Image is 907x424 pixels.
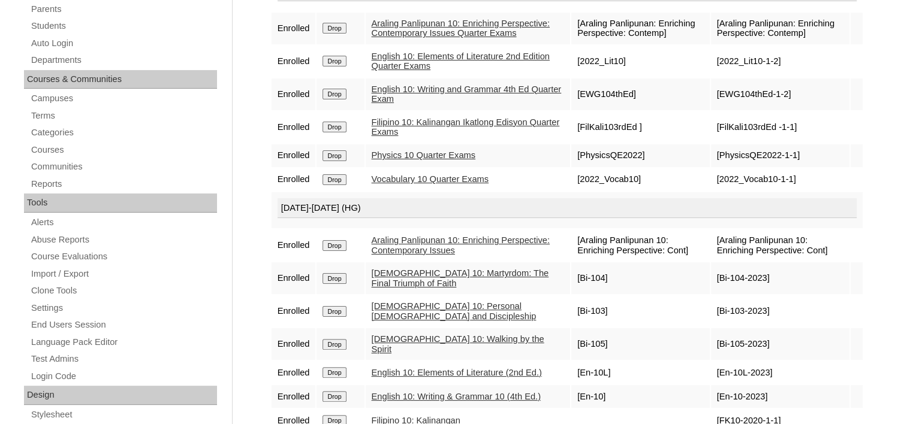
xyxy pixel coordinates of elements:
[30,215,217,230] a: Alerts
[711,144,849,167] td: [PhysicsQE2022-1-1]
[372,392,541,401] a: English 10: Writing & Grammar 10 (4th Ed.)
[272,13,316,44] td: Enrolled
[272,229,316,261] td: Enrolled
[372,117,560,137] a: Filipino 10: Kalinangan Ikatlong Edisyon Quarter Exams
[711,262,849,294] td: [Bi-104-2023]
[372,235,550,255] a: Araling Panlipunan 10: Enriching Perspective: Contemporary Issues
[272,262,316,294] td: Enrolled
[571,111,710,143] td: [FilKali103rdEd ]
[30,317,217,332] a: End Users Session
[278,198,857,219] div: [DATE]-[DATE] (HG)
[24,70,217,89] div: Courses & Communities
[372,84,562,104] a: English 10: Writing and Grammar 4th Ed Quarter Exam
[30,159,217,174] a: Communities
[30,301,217,316] a: Settings
[323,89,346,99] input: Drop
[372,301,537,321] a: [DEMOGRAPHIC_DATA] 10: Personal [DEMOGRAPHIC_DATA] and Discipleship
[372,52,550,71] a: English 10: Elements of Literature 2nd Edition Quarter Exams
[372,174,489,184] a: Vocabulary 10 Quarter Exams
[323,23,346,34] input: Drop
[323,174,346,185] input: Drop
[272,46,316,77] td: Enrolled
[711,328,849,360] td: [Bi-105-2023]
[30,91,217,106] a: Campuses
[272,361,316,384] td: Enrolled
[30,177,217,192] a: Reports
[30,369,217,384] a: Login Code
[571,13,710,44] td: [Araling Panlipunan: Enriching Perspective: Contemp]
[323,306,346,317] input: Drop
[24,193,217,213] div: Tools
[372,268,549,288] a: [DEMOGRAPHIC_DATA] 10: Martyrdom: The Final Triumph of Faith
[30,232,217,247] a: Abuse Reports
[272,168,316,191] td: Enrolled
[711,168,849,191] td: [2022_Vocab10-1-1]
[30,2,217,17] a: Parents
[30,53,217,68] a: Departments
[30,108,217,123] a: Terms
[30,19,217,34] a: Students
[272,385,316,408] td: Enrolled
[571,168,710,191] td: [2022_Vocab10]
[323,56,346,66] input: Drop
[571,361,710,384] td: [En-10L]
[272,78,316,110] td: Enrolled
[571,262,710,294] td: [Bi-104]
[272,144,316,167] td: Enrolled
[571,78,710,110] td: [EWG104thEd]
[571,385,710,408] td: [En-10]
[24,386,217,405] div: Design
[711,46,849,77] td: [2022_Lit10-1-2]
[272,328,316,360] td: Enrolled
[711,295,849,327] td: [Bi-103-2023]
[323,273,346,284] input: Drop
[571,144,710,167] td: [PhysicsQE2022]
[372,19,550,38] a: Araling Panlipunan 10: Enriching Perspective: Contemporary Issues Quarter Exams
[323,339,346,350] input: Drop
[571,229,710,261] td: [Araling Panlipunan 10: Enriching Perspective: Cont]
[372,150,476,160] a: Physics 10 Quarter Exams
[30,407,217,422] a: Stylesheet
[30,283,217,298] a: Clone Tools
[30,249,217,264] a: Course Evaluations
[711,229,849,261] td: [Araling Panlipunan 10: Enriching Perspective: Cont]
[372,368,542,377] a: English 10: Elements of Literature (2nd Ed.)
[323,150,346,161] input: Drop
[323,240,346,251] input: Drop
[272,111,316,143] td: Enrolled
[30,335,217,350] a: Language Pack Editor
[571,328,710,360] td: [Bi-105]
[711,111,849,143] td: [FilKali103rdEd -1-1]
[711,13,849,44] td: [Araling Panlipunan: Enriching Perspective: Contemp]
[323,391,346,402] input: Drop
[30,352,217,367] a: Test Admins
[711,78,849,110] td: [EWG104thEd-1-2]
[30,266,217,281] a: Import / Export
[272,295,316,327] td: Enrolled
[571,46,710,77] td: [2022_Lit10]
[372,334,544,354] a: [DEMOGRAPHIC_DATA] 10: Walking by the Spirit
[323,122,346,132] input: Drop
[30,36,217,51] a: Auto Login
[711,361,849,384] td: [En-10L-2023]
[30,143,217,158] a: Courses
[323,367,346,378] input: Drop
[571,295,710,327] td: [Bi-103]
[711,385,849,408] td: [En-10-2023]
[30,125,217,140] a: Categories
